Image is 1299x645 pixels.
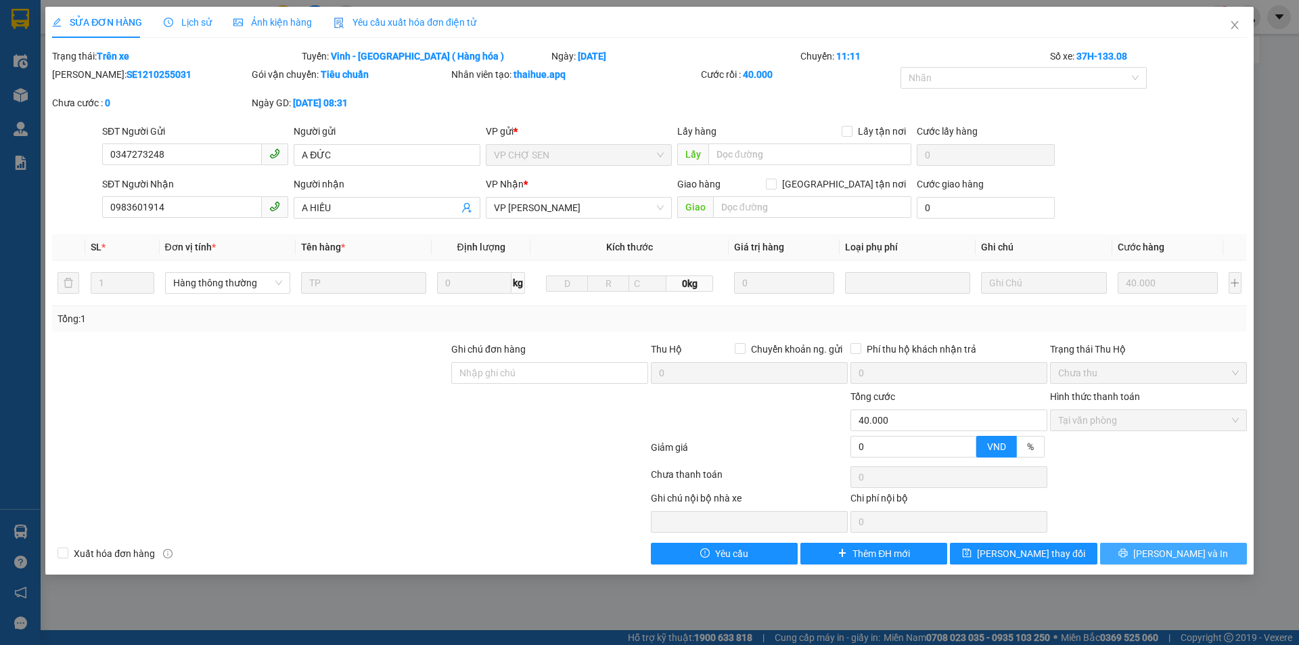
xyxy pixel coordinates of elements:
div: Nhân viên tạo: [451,67,698,82]
input: Dọc đường [713,196,911,218]
div: Trạng thái: [51,49,300,64]
span: % [1027,441,1034,452]
span: Hàng thông thường [173,273,282,293]
div: Chưa cước : [52,95,249,110]
input: Cước lấy hàng [917,144,1055,166]
b: 0 [105,97,110,108]
span: phone [269,201,280,212]
span: Giao [677,196,713,218]
div: Trạng thái Thu Hộ [1050,342,1247,357]
div: Giảm giá [649,440,849,464]
span: VP NGỌC HỒI [494,198,664,218]
input: Cước giao hàng [917,197,1055,219]
span: picture [233,18,243,27]
button: delete [58,272,79,294]
span: Lấy tận nơi [852,124,911,139]
button: printer[PERSON_NAME] và In [1100,543,1247,564]
span: [GEOGRAPHIC_DATA], [GEOGRAPHIC_DATA] ↔ [GEOGRAPHIC_DATA] [21,58,121,104]
span: [PERSON_NAME] thay đổi [977,546,1085,561]
div: Cước rồi : [701,67,898,82]
span: Tổng cước [850,391,895,402]
span: Giá trị hàng [734,242,784,252]
span: Lịch sử [164,17,212,28]
span: Thu Hộ [651,344,682,355]
span: Cước hàng [1118,242,1164,252]
div: SĐT Người Gửi [102,124,288,139]
input: Ghi Chú [981,272,1106,294]
div: Chi phí nội bộ [850,491,1047,511]
span: [GEOGRAPHIC_DATA] tận nơi [777,177,911,192]
div: SĐT Người Nhận [102,177,288,192]
b: 11:11 [836,51,861,62]
span: info-circle [163,549,173,558]
span: 0kg [666,275,712,292]
span: edit [52,18,62,27]
div: VP gửi [486,124,672,139]
span: SL [91,242,101,252]
strong: CHUYỂN PHÁT NHANH AN PHÚ QUÝ [22,11,120,55]
input: 0 [1118,272,1218,294]
button: save[PERSON_NAME] thay đổi [950,543,1097,564]
input: VD: Bàn, Ghế [301,272,426,294]
th: Ghi chú [976,234,1112,261]
img: logo [7,73,19,140]
span: Tên hàng [301,242,345,252]
img: icon [334,18,344,28]
span: exclamation-circle [700,548,710,559]
b: Vinh - [GEOGRAPHIC_DATA] ( Hàng hóa ) [331,51,504,62]
span: printer [1118,548,1128,559]
input: Dọc đường [708,143,911,165]
span: kg [511,272,525,294]
span: clock-circle [164,18,173,27]
label: Cước lấy hàng [917,126,978,137]
span: Yêu cầu xuất hóa đơn điện tử [334,17,476,28]
span: SỬA ĐƠN HÀNG [52,17,142,28]
input: 0 [734,272,835,294]
span: plus [838,548,847,559]
b: Tiêu chuẩn [321,69,369,80]
span: user-add [461,202,472,213]
div: Người nhận [294,177,480,192]
div: Ghi chú nội bộ nhà xe [651,491,848,511]
b: Trên xe [97,51,129,62]
span: Định lượng [457,242,505,252]
th: Loại phụ phí [840,234,976,261]
button: exclamation-circleYêu cầu [651,543,798,564]
div: Số xe: [1049,49,1248,64]
label: Ghi chú đơn hàng [451,344,526,355]
span: phone [269,148,280,159]
span: Chuyển khoản ng. gửi [746,342,848,357]
input: Ghi chú đơn hàng [451,362,648,384]
div: [PERSON_NAME]: [52,67,249,82]
span: Thêm ĐH mới [852,546,910,561]
span: Lấy hàng [677,126,716,137]
span: VND [987,441,1006,452]
button: plusThêm ĐH mới [800,543,947,564]
div: Tuyến: [300,49,550,64]
div: Ngày: [550,49,800,64]
b: [DATE] [578,51,606,62]
span: Yêu cầu [715,546,748,561]
span: save [962,548,972,559]
div: Gói vận chuyển: [252,67,449,82]
span: Ảnh kiện hàng [233,17,312,28]
label: Cước giao hàng [917,179,984,190]
b: SE1210255031 [127,69,191,80]
b: thaihue.apq [514,69,566,80]
input: C [629,275,666,292]
div: Tổng: 1 [58,311,501,326]
span: Kích thước [606,242,653,252]
input: D [546,275,588,292]
span: VP CHỢ SEN [494,145,664,165]
b: [DATE] 08:31 [293,97,348,108]
span: Chưa thu [1058,363,1239,383]
input: R [587,275,629,292]
button: Close [1216,7,1254,45]
span: close [1229,20,1240,30]
div: Chưa thanh toán [649,467,849,491]
span: Giao hàng [677,179,721,190]
button: plus [1229,272,1241,294]
span: Tại văn phòng [1058,410,1239,430]
label: Hình thức thanh toán [1050,391,1140,402]
div: Người gửi [294,124,480,139]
